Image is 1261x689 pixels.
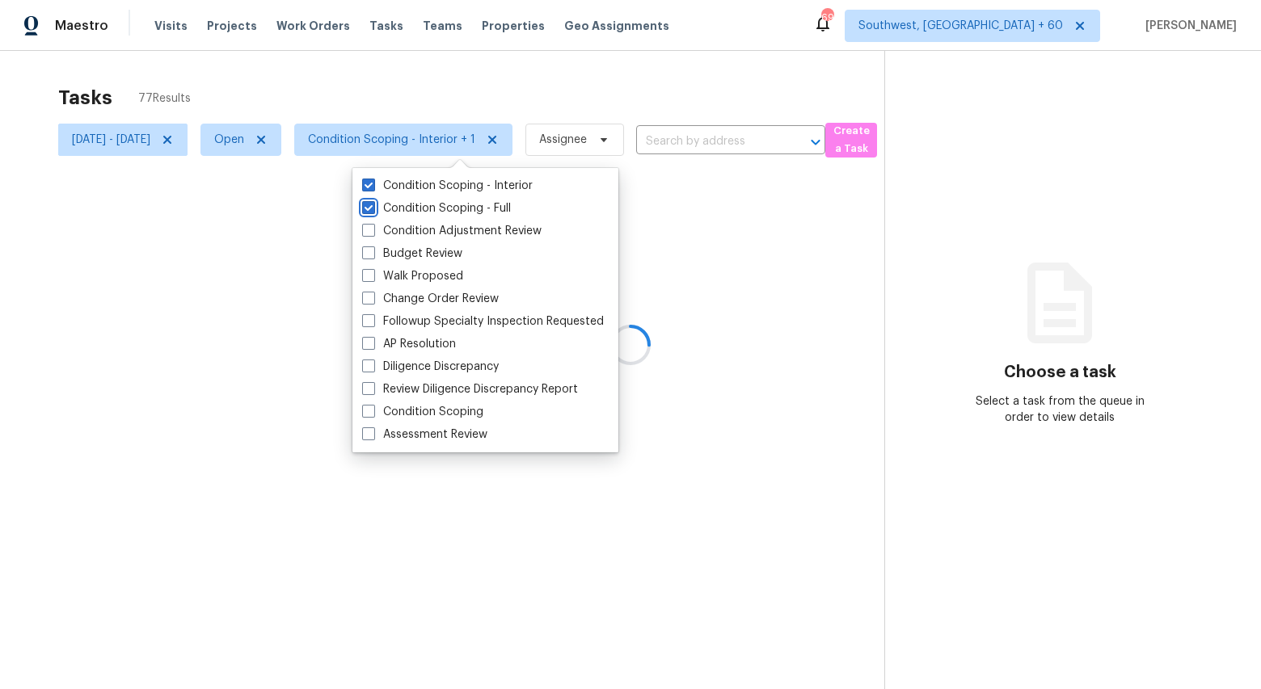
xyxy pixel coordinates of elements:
label: Walk Proposed [362,268,463,284]
label: Review Diligence Discrepancy Report [362,381,578,397]
label: Assessment Review [362,426,487,443]
label: AP Resolution [362,336,456,352]
label: Condition Scoping - Full [362,200,511,216]
label: Change Order Review [362,291,499,307]
label: Followup Specialty Inspection Requested [362,313,604,330]
label: Budget Review [362,246,462,262]
label: Diligence Discrepancy [362,359,499,375]
label: Condition Scoping - Interior [362,178,533,194]
label: Condition Adjustment Review [362,223,542,239]
label: Condition Scoping [362,404,483,420]
div: 697 [821,10,833,26]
